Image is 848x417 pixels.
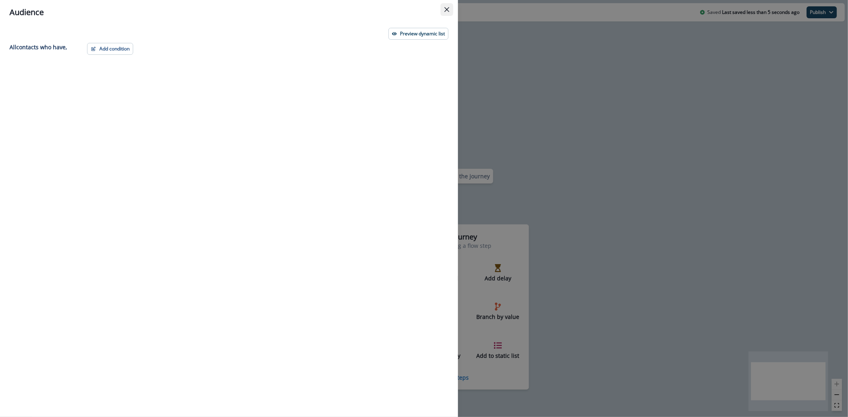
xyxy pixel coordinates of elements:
[87,43,133,55] button: Add condition
[388,28,448,40] button: Preview dynamic list
[440,3,453,16] button: Close
[10,43,67,51] p: All contact s who have,
[10,6,448,18] div: Audience
[400,31,445,37] p: Preview dynamic list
